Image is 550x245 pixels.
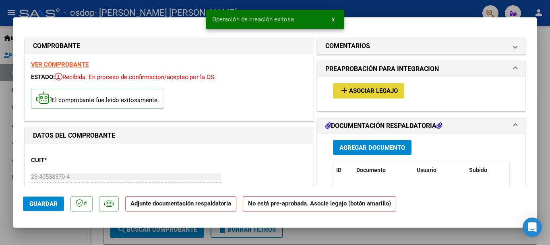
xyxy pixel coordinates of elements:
span: ESTADO: [31,73,55,81]
h1: PREAPROBACIÓN PARA INTEGRACION [325,64,439,74]
div: Open Intercom Messenger [523,218,542,237]
datatable-header-cell: Subido [466,161,506,179]
mat-expansion-panel-header: DOCUMENTACIÓN RESPALDATORIA [317,118,525,134]
mat-expansion-panel-header: PREAPROBACIÓN PARA INTEGRACION [317,61,525,77]
span: Operación de creación exitosa [212,15,294,23]
span: Subido [469,167,487,173]
datatable-header-cell: ID [333,161,353,179]
h1: COMENTARIOS [325,41,370,51]
datatable-header-cell: Usuario [414,161,466,179]
datatable-header-cell: Acción [506,161,546,179]
strong: Adjunte documentación respaldatoria [130,200,231,207]
span: Usuario [417,167,436,173]
span: Guardar [29,200,58,207]
a: VER COMPROBANTE [31,61,89,68]
p: CUIT [31,156,114,165]
p: El comprobante fue leído exitosamente. [31,89,164,109]
strong: DATOS DEL COMPROBANTE [33,132,115,139]
span: Documento [356,167,386,173]
div: PREAPROBACIÓN PARA INTEGRACION [317,77,525,111]
button: Asociar Legajo [333,83,404,98]
datatable-header-cell: Documento [353,161,414,179]
mat-expansion-panel-header: COMENTARIOS [317,38,525,54]
span: Asociar Legajo [349,88,398,95]
button: Agregar Documento [333,140,411,155]
span: x [332,16,335,23]
button: Guardar [23,197,64,211]
h1: DOCUMENTACIÓN RESPALDATORIA [325,121,442,131]
span: Recibida. En proceso de confirmacion/aceptac por la OS. [55,73,216,81]
button: x [325,12,341,27]
span: Agregar Documento [339,144,405,151]
strong: COMPROBANTE [33,42,80,50]
strong: No está pre-aprobada. Asocie legajo (botón amarillo) [243,196,396,212]
mat-icon: add [339,86,349,95]
span: ID [336,167,341,173]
